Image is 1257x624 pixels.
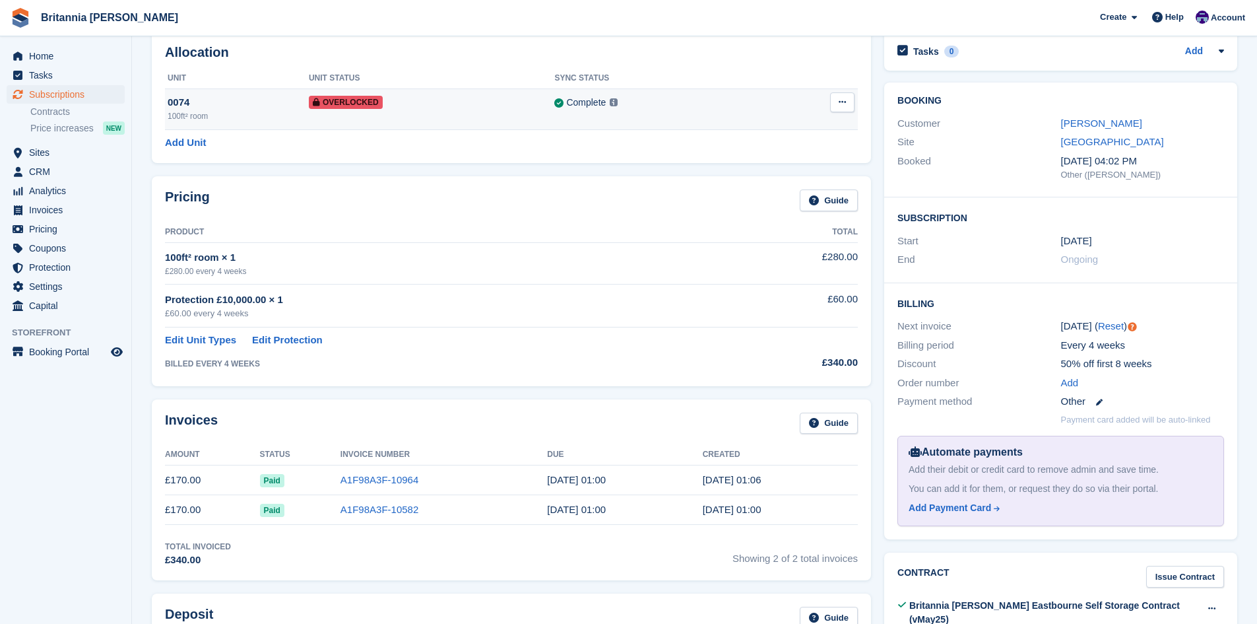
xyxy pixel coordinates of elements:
a: Britannia [PERSON_NAME] [36,7,183,28]
a: Edit Unit Types [165,333,236,348]
div: Tooltip anchor [1126,321,1138,333]
a: A1F98A3F-10964 [340,474,418,485]
a: Contracts [30,106,125,118]
a: menu [7,182,125,200]
span: Capital [29,296,108,315]
div: Discount [897,357,1060,372]
a: menu [7,85,125,104]
th: Total [730,222,858,243]
td: £280.00 [730,242,858,284]
div: Order number [897,376,1060,391]
th: Sync Status [554,68,765,89]
div: Customer [897,116,1060,131]
a: menu [7,66,125,85]
div: You can add it for them, or request they do so via their portal. [909,482,1213,496]
h2: Contract [897,566,950,588]
a: Add [1061,376,1079,391]
div: [DATE] 04:02 PM [1061,154,1224,169]
a: Guide [800,190,858,211]
span: Account [1211,11,1245,24]
th: Unit Status [309,68,554,89]
time: 2025-06-30 00:00:07 UTC [703,504,761,515]
span: Paid [260,474,284,487]
div: Automate payments [909,444,1213,460]
div: Site [897,135,1060,150]
img: stora-icon-8386f47178a22dfd0bd8f6a31ec36ba5ce8667c1dd55bd0f319d3a0aa187defe.svg [11,8,30,28]
span: Overlocked [309,96,383,109]
span: Analytics [29,182,108,200]
a: Add Unit [165,135,206,151]
a: Guide [800,413,858,434]
div: £340.00 [165,553,231,568]
span: Pricing [29,220,108,238]
th: Product [165,222,730,243]
div: End [897,252,1060,267]
h2: Billing [897,296,1224,310]
time: 2025-07-28 00:06:28 UTC [703,474,761,485]
th: Invoice Number [340,444,547,466]
img: icon-info-grey-7440780725fd019a000dd9b08b2336e03edf1995a4989e88bcd33f0948082b44.svg [610,98,618,106]
div: NEW [103,121,125,135]
img: Cameron Ballard [1196,11,1209,24]
p: Payment card added will be auto-linked [1061,413,1211,427]
a: Reset [1098,320,1124,331]
th: Amount [165,444,260,466]
div: 0 [944,46,959,57]
a: menu [7,239,125,258]
td: £170.00 [165,495,260,525]
div: 50% off first 8 weeks [1061,357,1224,372]
span: Ongoing [1061,254,1099,265]
div: Next invoice [897,319,1060,334]
a: [PERSON_NAME] [1061,118,1142,129]
h2: Allocation [165,45,858,60]
span: Paid [260,504,284,517]
th: Status [260,444,340,466]
div: Booked [897,154,1060,182]
a: Add [1185,44,1203,59]
div: £340.00 [730,355,858,370]
span: Sites [29,143,108,162]
h2: Tasks [913,46,939,57]
th: Due [547,444,702,466]
span: Tasks [29,66,108,85]
a: menu [7,258,125,277]
time: 2025-07-29 00:00:00 UTC [547,474,606,485]
h2: Booking [897,96,1224,106]
div: Total Invoiced [165,541,231,553]
a: menu [7,201,125,219]
th: Created [703,444,858,466]
div: Other [1061,394,1224,409]
span: Coupons [29,239,108,258]
div: £60.00 every 4 weeks [165,307,730,320]
a: menu [7,296,125,315]
a: menu [7,47,125,65]
a: menu [7,343,125,361]
a: menu [7,277,125,296]
span: Subscriptions [29,85,108,104]
td: £170.00 [165,466,260,495]
a: Price increases NEW [30,121,125,135]
div: 0074 [168,95,309,110]
a: A1F98A3F-10582 [340,504,418,515]
td: £60.00 [730,285,858,328]
a: Add Payment Card [909,501,1208,515]
h2: Subscription [897,211,1224,224]
div: 100ft² room × 1 [165,250,730,265]
a: Edit Protection [252,333,323,348]
span: Invoices [29,201,108,219]
th: Unit [165,68,309,89]
a: menu [7,220,125,238]
span: Storefront [12,326,131,339]
div: 100ft² room [168,110,309,122]
div: £280.00 every 4 weeks [165,265,730,277]
span: Booking Portal [29,343,108,361]
time: 2025-07-01 00:00:00 UTC [547,504,606,515]
a: Preview store [109,344,125,360]
span: Price increases [30,122,94,135]
time: 2025-06-30 00:00:00 UTC [1061,234,1092,249]
h2: Pricing [165,190,210,211]
div: Protection £10,000.00 × 1 [165,293,730,308]
div: Other ([PERSON_NAME]) [1061,168,1224,182]
div: Add their debit or credit card to remove admin and save time. [909,463,1213,477]
a: menu [7,162,125,181]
